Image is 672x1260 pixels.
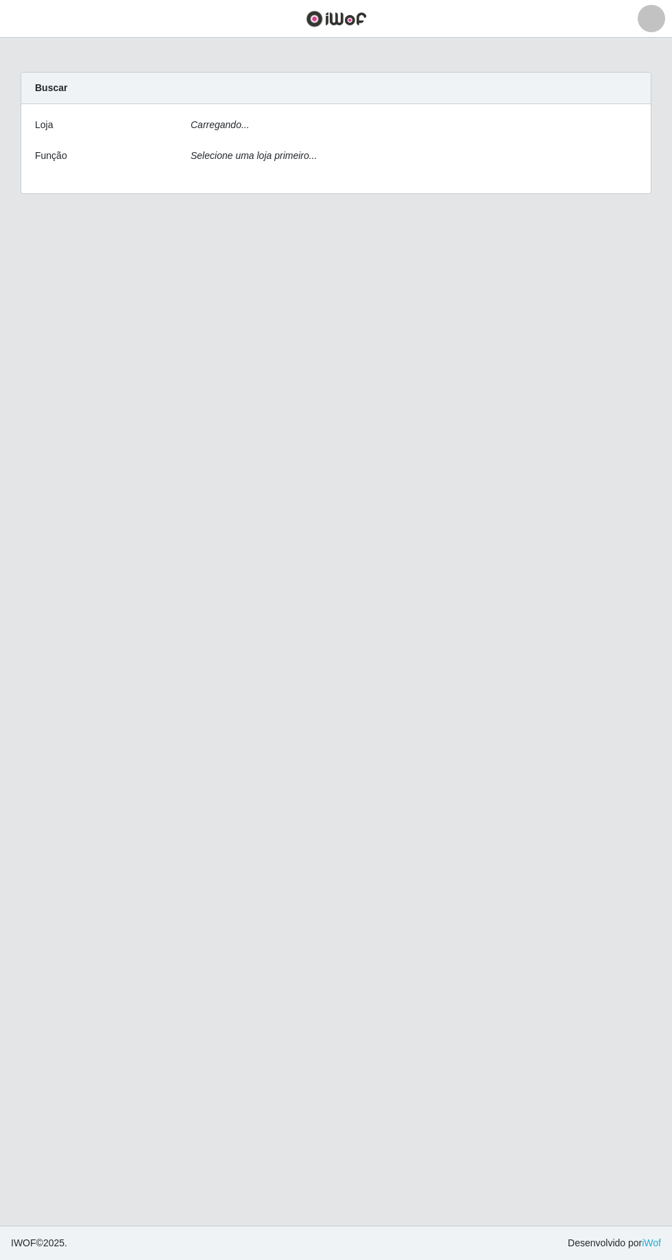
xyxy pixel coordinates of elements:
[568,1236,661,1250] span: Desenvolvido por
[306,10,367,27] img: CoreUI Logo
[11,1237,36,1248] span: IWOF
[191,150,317,161] i: Selecione uma loja primeiro...
[35,82,67,93] strong: Buscar
[642,1237,661,1248] a: iWof
[35,149,67,163] label: Função
[35,118,53,132] label: Loja
[11,1236,67,1250] span: © 2025 .
[191,119,250,130] i: Carregando...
